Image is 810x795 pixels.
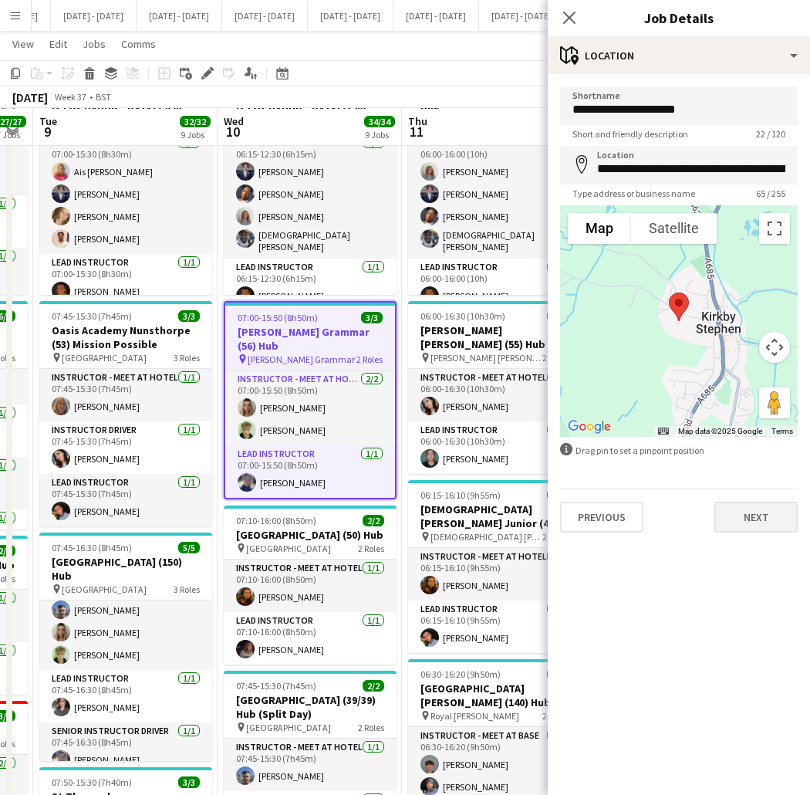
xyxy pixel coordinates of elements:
div: 07:45-15:30 (7h45m)3/3Oasis Academy Nunsthorpe (53) Mission Possible [GEOGRAPHIC_DATA]3 RolesInst... [39,301,212,526]
span: 07:45-15:30 (7h45m) [52,310,132,322]
span: 07:50-15:30 (7h40m) [52,776,132,788]
span: 65 / 255 [744,188,798,199]
h3: Job Details [548,8,810,28]
span: 2/2 [547,489,569,501]
button: [DATE] - [DATE] [137,1,222,31]
div: 9 Jobs [365,129,394,140]
span: Short and friendly description [560,128,700,140]
div: Location [548,37,810,74]
h3: [PERSON_NAME] [PERSON_NAME] (55) Hub [408,323,581,351]
app-card-role: Lead Instructor1/107:45-16:30 (8h45m)[PERSON_NAME] [39,670,212,722]
span: Comms [121,37,156,51]
span: 22 / 120 [744,128,798,140]
button: [DATE] - [DATE] [393,1,479,31]
span: 06:30-16:20 (9h50m) [420,668,501,680]
app-card-role: Instructor - Meet at Hotel2/207:00-15:50 (8h50m)[PERSON_NAME][PERSON_NAME] [225,370,395,445]
span: Tue [39,114,57,128]
div: [DATE] [12,90,48,105]
app-card-role: Lead Instructor1/106:15-16:10 (9h55m)[PERSON_NAME] [408,600,581,653]
span: 06:15-16:10 (9h55m) [420,489,501,501]
span: [GEOGRAPHIC_DATA] [246,722,331,733]
button: [DATE] - [DATE] [308,1,393,31]
app-job-card: 06:00-16:00 (10h)5/5[GEOGRAPHIC_DATA] (155) Hub [GEOGRAPHIC_DATA]2 RolesInstructor - Meet at Hote... [408,66,581,295]
button: [DATE] - [DATE] [51,1,137,31]
app-card-role: Lead Instructor1/107:00-15:30 (8h30m)[PERSON_NAME] [39,254,212,306]
span: Jobs [83,37,106,51]
span: 5/5 [547,668,569,680]
span: 34/34 [364,116,395,127]
a: Comms [115,34,162,54]
span: 2/2 [547,310,569,322]
span: 3 Roles [174,352,200,364]
app-card-role: Instructor - Meet at Hotel1/107:10-16:00 (8h50m)[PERSON_NAME] [224,560,397,612]
div: BST [96,91,111,103]
span: 07:45-15:30 (7h45m) [236,680,316,692]
h3: Oasis Academy Nunsthorpe (53) Mission Possible [39,323,212,351]
a: Edit [43,34,73,54]
app-card-role: Lead Instructor1/106:00-16:30 (10h30m)[PERSON_NAME] [408,421,581,474]
span: Week 37 [51,91,89,103]
span: Thu [408,114,427,128]
span: 2 Roles [542,710,569,722]
span: 3/3 [361,312,383,323]
h3: [GEOGRAPHIC_DATA] (39/39) Hub (Split Day) [224,693,397,721]
app-card-role: Instructor - Meet at Hotel1/107:45-15:30 (7h45m)[PERSON_NAME] [39,369,212,421]
span: 2 Roles [358,543,384,554]
span: 3/3 [178,776,200,788]
app-job-card: 06:15-12:30 (6h15m)5/5[PERSON_NAME][GEOGRAPHIC_DATA] (120) Time Attack (H/D AM) [PERSON_NAME][GEO... [224,66,397,295]
button: Keyboard shortcuts [658,426,669,437]
h3: [PERSON_NAME] Grammar (56) Hub [225,325,395,353]
app-job-card: 07:00-16:00 (9h)9/9[PERSON_NAME][GEOGRAPHIC_DATA] (260) Hub [PERSON_NAME][GEOGRAPHIC_DATA]4 Roles... [39,66,212,295]
app-card-role: Lead Instructor1/106:00-16:00 (10h)[PERSON_NAME] [408,259,581,311]
app-job-card: 07:45-16:30 (8h45m)5/5[GEOGRAPHIC_DATA] (150) Hub [GEOGRAPHIC_DATA]3 RolesInstructor - Meet at Ho... [39,533,212,761]
span: 2 Roles [358,722,384,733]
span: 07:00-15:50 (8h50m) [238,312,318,323]
span: [PERSON_NAME] Grammar [248,354,355,365]
button: Next [714,502,798,533]
button: Map camera controls [759,332,790,363]
app-card-role: Instructor - Meet at Hotel1/107:45-15:30 (7h45m)[PERSON_NAME] [224,739,397,791]
h3: [GEOGRAPHIC_DATA] (150) Hub [39,555,212,583]
span: Map data ©2025 Google [678,427,762,435]
span: Type address or business name [560,188,707,199]
span: 3 Roles [174,584,200,595]
app-job-card: 07:00-15:50 (8h50m)3/3[PERSON_NAME] Grammar (56) Hub [PERSON_NAME] Grammar2 RolesInstructor - Mee... [224,301,397,499]
a: Terms (opens in new tab) [771,427,793,435]
span: View [12,37,34,51]
span: 9 [37,123,57,140]
a: View [6,34,40,54]
div: 06:00-16:30 (10h30m)2/2[PERSON_NAME] [PERSON_NAME] (55) Hub [PERSON_NAME] [PERSON_NAME]2 RolesIns... [408,301,581,474]
div: Drag pin to set a pinpoint position [560,443,798,458]
h3: [GEOGRAPHIC_DATA][PERSON_NAME] (140) Hub [408,682,581,709]
button: Drag Pegman onto the map to open Street View [759,387,790,418]
span: 10 [221,123,244,140]
span: [PERSON_NAME] [PERSON_NAME] [430,352,542,364]
h3: [DEMOGRAPHIC_DATA] [PERSON_NAME] Junior (46) Mission Possible [408,502,581,530]
button: Toggle fullscreen view [759,213,790,244]
app-card-role: Instructor - Meet at Base4/407:00-15:30 (8h30m)Ais [PERSON_NAME][PERSON_NAME][PERSON_NAME][PERSON... [39,134,212,254]
app-card-role: Instructor - Meet at Base4/406:15-12:30 (6h15m)[PERSON_NAME][PERSON_NAME][PERSON_NAME][DEMOGRAPHI... [224,134,397,259]
span: [DEMOGRAPHIC_DATA] [PERSON_NAME] [430,531,542,543]
span: 2 Roles [356,354,383,365]
span: 07:10-16:00 (8h50m) [236,515,316,526]
h3: [GEOGRAPHIC_DATA] (50) Hub [224,528,397,542]
a: Open this area in Google Maps (opens a new window) [564,417,615,437]
app-job-card: 07:10-16:00 (8h50m)2/2[GEOGRAPHIC_DATA] (50) Hub [GEOGRAPHIC_DATA]2 RolesInstructor - Meet at Hot... [224,506,397,665]
button: [DATE] - [DATE] [479,1,565,31]
span: Wed [224,114,244,128]
a: Jobs [76,34,112,54]
button: Previous [560,502,643,533]
span: Edit [49,37,67,51]
span: 5/5 [178,542,200,553]
div: 9 Jobs [181,129,210,140]
app-card-role: Instructor - Meet at Hotel1/106:00-16:30 (10h30m)[PERSON_NAME] [408,369,581,421]
span: 2/2 [363,515,384,526]
span: [GEOGRAPHIC_DATA] [62,352,147,364]
span: 07:45-16:30 (8h45m) [52,542,132,553]
app-job-card: 06:15-16:10 (9h55m)2/2[DEMOGRAPHIC_DATA] [PERSON_NAME] Junior (46) Mission Possible [DEMOGRAPHIC_... [408,480,581,653]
